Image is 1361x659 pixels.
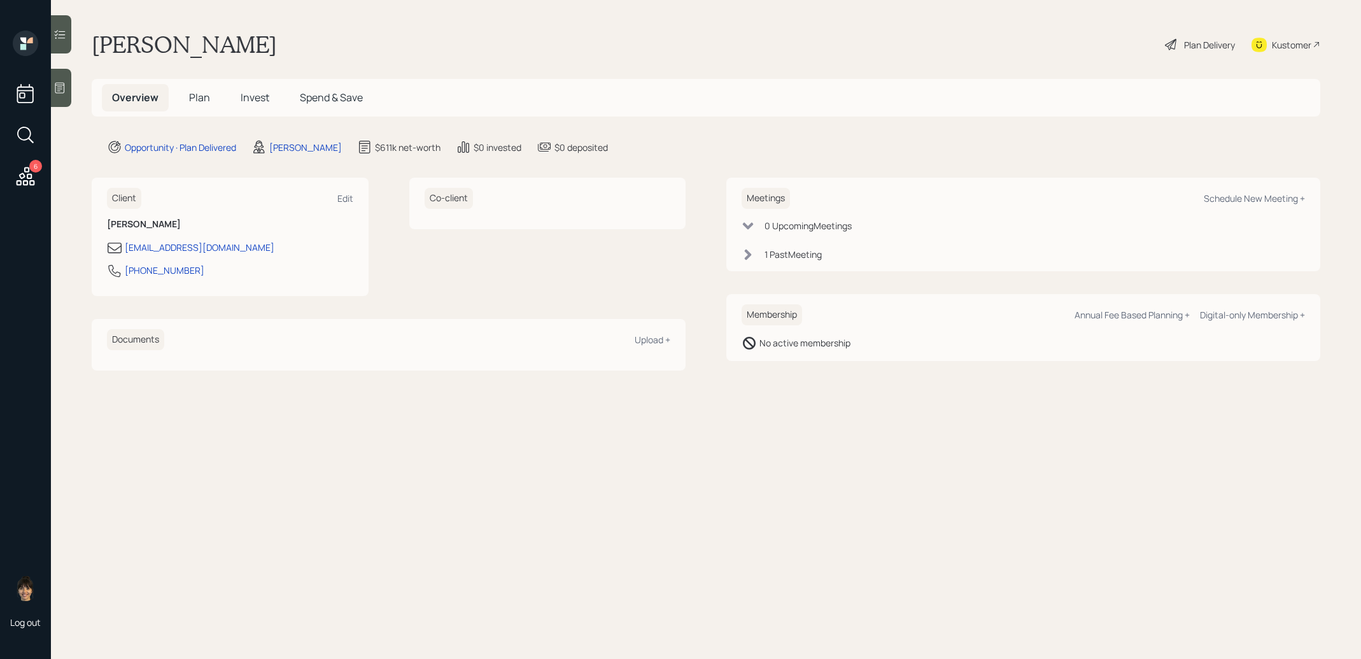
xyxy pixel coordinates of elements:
[425,188,473,209] h6: Co-client
[125,141,236,154] div: Opportunity · Plan Delivered
[635,334,670,346] div: Upload +
[189,90,210,104] span: Plan
[241,90,269,104] span: Invest
[29,160,42,173] div: 6
[92,31,277,59] h1: [PERSON_NAME]
[10,616,41,628] div: Log out
[107,188,141,209] h6: Client
[759,336,850,350] div: No active membership
[1272,38,1311,52] div: Kustomer
[1075,309,1190,321] div: Annual Fee Based Planning +
[765,219,852,232] div: 0 Upcoming Meeting s
[300,90,363,104] span: Spend & Save
[554,141,608,154] div: $0 deposited
[269,141,342,154] div: [PERSON_NAME]
[1204,192,1305,204] div: Schedule New Meeting +
[107,219,353,230] h6: [PERSON_NAME]
[13,576,38,601] img: treva-nostdahl-headshot.png
[742,304,802,325] h6: Membership
[742,188,790,209] h6: Meetings
[107,329,164,350] h6: Documents
[337,192,353,204] div: Edit
[1184,38,1235,52] div: Plan Delivery
[1200,309,1305,321] div: Digital-only Membership +
[125,241,274,254] div: [EMAIL_ADDRESS][DOMAIN_NAME]
[765,248,822,261] div: 1 Past Meeting
[112,90,159,104] span: Overview
[474,141,521,154] div: $0 invested
[125,264,204,277] div: [PHONE_NUMBER]
[375,141,441,154] div: $611k net-worth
